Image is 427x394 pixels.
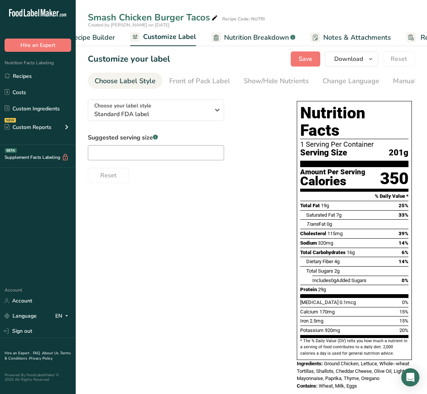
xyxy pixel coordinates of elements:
button: Download [325,51,378,67]
button: Save [291,51,320,67]
button: Hire an Expert [5,39,71,52]
span: Total Fat [300,203,320,208]
span: Standard FDA label [94,110,210,119]
div: 350 [380,169,408,189]
span: 0g [331,278,336,283]
i: Trans [306,221,319,227]
span: Contains: [297,383,318,389]
h1: Nutrition Facts [300,104,408,139]
div: Calories [300,176,365,187]
div: Recipe Code: NUTRI [222,16,265,22]
span: 16g [347,250,355,255]
a: FAQ . [33,351,42,356]
h1: Customize your label [88,53,170,65]
span: Fat [306,221,326,227]
span: 320mg [318,240,333,246]
span: Download [334,54,363,64]
button: Reset [88,168,129,183]
span: 0.1mcg [340,299,356,305]
label: Suggested serving size [88,133,224,142]
span: 29g [318,287,326,292]
span: 6% [402,250,408,255]
a: About Us . [42,351,60,356]
span: 19g [321,203,329,208]
div: Open Intercom Messenger [401,368,419,386]
span: Serving Size [300,148,347,158]
a: Privacy Policy [29,356,53,361]
div: Show/Hide Nutrients [244,76,309,86]
button: Choose your label style Standard FDA label [88,99,224,121]
span: Save [299,54,312,64]
span: Dietary Fiber [306,259,333,264]
span: 201g [389,148,408,158]
span: Wheat, Milk, Eggs [319,383,357,389]
span: Potassium [300,327,324,333]
span: 4g [334,259,340,264]
div: BETA [5,148,17,153]
a: Notes & Attachments [310,29,391,46]
span: [MEDICAL_DATA] [300,299,338,305]
span: 39% [399,231,408,236]
span: Sodium [300,240,317,246]
span: Protein [300,287,317,292]
div: Choose Label Style [95,76,156,86]
span: Calcium [300,309,318,315]
span: Notes & Attachments [323,33,391,43]
span: 2.5mg [310,318,323,324]
span: Customize Label [143,32,196,42]
span: Reset [100,171,117,180]
span: 7g [336,212,341,218]
div: Change Language [323,76,379,86]
div: 1 Serving Per Container [300,141,408,148]
span: Total Sugars [306,268,333,274]
div: Powered By FoodLabelMaker © 2025 All Rights Reserved [5,373,71,382]
span: Nutrition Breakdown [224,33,289,43]
span: 0% [402,278,408,283]
span: Cholesterol [300,231,326,236]
span: 2g [334,268,340,274]
a: Language [5,309,37,323]
span: Includes Added Sugars [312,278,366,283]
a: Customize Label [130,28,196,47]
span: Recipe Builder [70,33,115,43]
span: 115mg [327,231,343,236]
section: * The % Daily Value (DV) tells you how much a nutrient in a serving of food contributes to a dail... [300,338,408,357]
span: 15% [399,309,408,315]
a: Hire an Expert . [5,351,31,356]
a: Terms & Conditions . [5,351,71,361]
span: 14% [399,259,408,264]
a: Recipe Builder [55,29,115,46]
div: Custom Reports [5,123,51,131]
span: Created by [PERSON_NAME] on [DATE] [88,22,170,28]
section: % Daily Value * [300,192,408,201]
span: 0% [402,299,408,305]
span: 14% [399,240,408,246]
span: 20% [399,327,408,333]
div: Front of Pack Label [169,76,230,86]
span: 0g [327,221,332,227]
div: Amount Per Serving [300,169,365,176]
span: Iron [300,318,309,324]
a: Nutrition Breakdown [211,29,295,46]
span: Ingredients: [297,361,323,366]
span: Ground Chicken, Lettuce, Whole--wheat Tortillas, Shallots, Cheddar Cheese, Olive Oil, Light Mayon... [297,361,409,381]
span: 15% [399,318,408,324]
span: Saturated Fat [306,212,335,218]
span: 33% [399,212,408,218]
span: 170mg [319,309,335,315]
span: Choose your label style [94,102,151,110]
div: NEW [5,118,16,123]
div: EN [55,312,71,321]
span: 920mg [325,327,340,333]
span: 25% [399,203,408,208]
span: Total Carbohydrates [300,250,346,255]
button: Reset [383,51,415,67]
div: Smash Chicken Burger Tacos [88,11,219,24]
span: Reset [391,54,407,64]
